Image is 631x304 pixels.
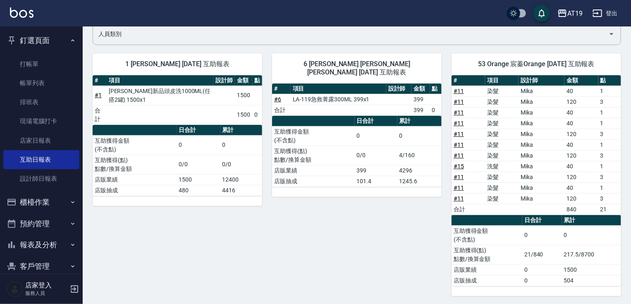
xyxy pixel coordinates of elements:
td: Mika [519,96,564,107]
a: 排班表 [3,93,79,112]
table: a dense table [272,84,442,116]
td: LA-119急救菁露300ML 399x1 [291,94,386,105]
th: 設計師 [386,84,411,94]
th: 點 [598,75,621,86]
td: 12400 [220,174,262,185]
a: #11 [454,120,464,127]
th: 累計 [562,215,621,226]
td: 0/0 [354,146,397,165]
td: 0 [252,105,262,124]
td: Mika [519,182,564,193]
td: 120 [564,96,598,107]
td: 399 [354,165,397,176]
td: 3 [598,96,621,107]
td: 店販業績 [452,264,522,275]
th: 金額 [564,75,598,86]
td: 217.5/8700 [562,245,621,264]
td: 店販抽成 [272,176,354,187]
td: 40 [564,107,598,118]
button: save [533,5,550,22]
button: 櫃檯作業 [3,191,79,213]
td: 0 [522,264,562,275]
td: 120 [564,150,598,161]
td: 染髮 [485,107,519,118]
table: a dense table [93,125,262,196]
td: 40 [564,161,598,172]
th: 點 [252,75,262,86]
td: 0 [522,225,562,245]
td: 101.4 [354,176,397,187]
td: 399 [411,94,430,105]
p: 服務人員 [25,290,67,297]
td: 399 [411,105,430,115]
th: # [272,84,291,94]
td: 0 [177,135,220,155]
a: 店家日報表 [3,131,79,150]
td: 互助獲得(點) 點數/換算金額 [452,245,522,264]
th: 日合計 [354,116,397,127]
a: 現場電腦打卡 [3,112,79,131]
td: 480 [177,185,220,196]
td: 合計 [452,204,485,215]
th: 金額 [411,84,430,94]
td: 合計 [272,105,291,115]
td: 店販抽成 [452,275,522,286]
td: 120 [564,129,598,139]
th: 設計師 [213,75,235,86]
a: #11 [454,141,464,148]
a: #6 [274,96,281,103]
table: a dense table [272,116,442,187]
td: [PERSON_NAME]新品頭皮洗1000ML(任搭2罐) 1500x1 [107,86,214,105]
td: Mika [519,193,564,204]
a: #1 [95,92,102,98]
th: 點 [430,84,442,94]
th: 累計 [397,116,442,127]
a: #11 [454,98,464,105]
a: 打帳單 [3,55,79,74]
th: # [93,75,107,86]
th: 項目 [107,75,214,86]
td: 洗髮 [485,161,519,172]
input: 人員名稱 [96,27,605,41]
td: 1 [598,182,621,193]
td: 120 [564,172,598,182]
td: 3 [598,193,621,204]
td: 互助獲得(點) 點數/換算金額 [93,155,177,174]
td: 1 [598,107,621,118]
th: # [452,75,485,86]
button: 釘選頁面 [3,30,79,51]
td: 3 [598,172,621,182]
span: 1 [PERSON_NAME] [DATE] 互助報表 [103,60,252,68]
a: #11 [454,195,464,202]
button: Open [605,27,618,41]
td: 4296 [397,165,442,176]
td: 互助獲得金額 (不含點) [452,225,522,245]
td: 120 [564,193,598,204]
td: 21/840 [522,245,562,264]
td: Mika [519,107,564,118]
td: 0 [562,225,621,245]
h5: 店家登入 [25,281,67,290]
td: 1 [598,118,621,129]
td: 染髮 [485,96,519,107]
div: AT19 [567,8,583,19]
td: 40 [564,118,598,129]
td: 互助獲得(點) 點數/換算金額 [272,146,354,165]
a: #11 [454,131,464,137]
a: #15 [454,163,464,170]
button: 登出 [589,6,621,21]
td: 染髮 [485,193,519,204]
td: Mika [519,86,564,96]
td: 3 [598,129,621,139]
td: 染髮 [485,150,519,161]
img: Logo [10,7,33,18]
a: #11 [454,174,464,180]
button: 客戶管理 [3,256,79,277]
th: 日合計 [177,125,220,136]
table: a dense table [452,75,621,215]
td: 0/0 [220,155,262,174]
td: 染髮 [485,172,519,182]
td: Mika [519,161,564,172]
td: 1500 [177,174,220,185]
th: 累計 [220,125,262,136]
